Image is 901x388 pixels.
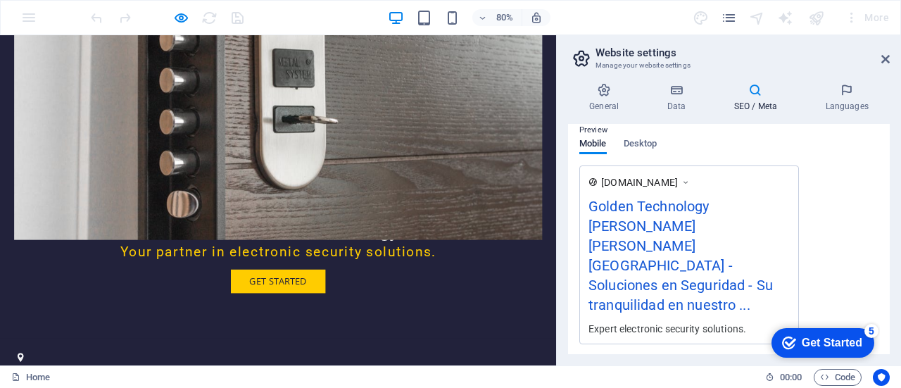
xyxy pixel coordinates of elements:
div: Golden Technology [PERSON_NAME] [PERSON_NAME][GEOGRAPHIC_DATA] - Soluciones en Seguridad - Su tra... [588,196,790,322]
h4: Data [645,83,712,113]
span: Code [820,369,855,386]
button: pages [721,9,738,26]
h3: Your partner in electronic security solutions. [29,259,667,283]
button: Code [814,369,862,386]
span: [DOMAIN_NAME] [601,175,678,189]
div: 5 [104,3,118,17]
h4: Languages [804,83,890,113]
button: Usercentrics [873,369,890,386]
span: : [790,372,792,382]
h4: General [568,83,645,113]
a: Get Started [289,293,407,323]
span: Desktop [624,135,657,155]
span: Mobile [579,135,607,155]
p: Preview [579,122,607,139]
h2: Website settings [596,46,890,59]
div: Get Started [42,15,102,28]
i: On resize automatically adjust zoom level to fit chosen device. [530,11,543,24]
h6: 80% [493,9,516,26]
h4: SEO / Meta [712,83,804,113]
h6: Session time [765,369,802,386]
div: Expert electronic security solutions. [588,321,790,336]
div: Get Started 5 items remaining, 0% complete [11,7,114,37]
a: Click to cancel selection. Double-click to open Pages [11,369,50,386]
h3: Manage your website settings [596,59,862,72]
span: 00 00 [780,369,802,386]
button: 80% [472,9,522,26]
div: Preview [579,139,657,165]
